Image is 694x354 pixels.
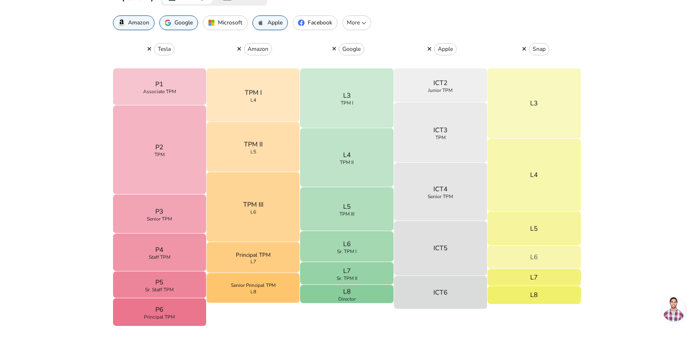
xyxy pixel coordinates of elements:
[343,266,351,276] p: L7
[300,262,394,285] button: L7Sr. TPM II
[487,139,581,212] button: L4
[250,210,256,214] span: L6
[339,43,364,55] button: Google
[155,278,163,287] p: P5
[487,212,581,246] button: L5
[250,149,256,154] span: L5
[293,15,337,30] button: Facebook
[174,20,193,26] p: Google
[113,105,207,194] button: P2TPM
[244,43,272,55] button: Amazon
[300,187,394,231] button: L5TPM III
[530,98,538,108] p: L3
[218,20,242,26] p: Microsoft
[300,231,394,262] button: L6Sr. TPM I
[487,68,581,139] button: L3
[207,172,300,242] button: TPM IIIL6
[394,276,487,309] button: ICT6
[343,239,351,249] p: L6
[487,286,581,304] button: L8
[155,305,163,315] p: P6
[530,273,538,282] p: L7
[337,276,357,281] span: Sr. TPM II
[662,297,686,321] div: Open chat
[145,287,174,292] span: Sr. Staff TPM
[155,142,163,152] p: P2
[394,103,487,163] button: ICT3TPM
[236,251,271,260] p: Principal TPM
[243,200,263,210] p: TPM III
[343,287,351,297] p: L8
[158,45,171,53] p: Tesla
[434,43,457,55] button: Apple
[159,15,198,30] button: Google
[346,19,368,27] p: More
[298,20,305,26] img: FacebookIcon
[268,20,283,26] p: Apple
[231,282,276,289] p: Senior Principal TPM
[433,78,448,88] p: ICT2
[113,15,154,30] button: Amazon
[433,125,448,135] p: ICT3
[533,45,546,53] p: Snap
[252,15,288,30] button: Apple
[341,101,353,105] span: TPM I
[113,298,207,326] button: P6Principal TPM
[300,128,394,187] button: L4TPM II
[530,252,538,262] p: L6
[244,140,263,149] p: TPM II
[435,135,446,140] span: TPM
[113,271,207,298] button: P5Sr. Staff TPM
[144,315,175,319] span: Principal TPM
[342,15,371,30] button: More
[487,269,581,286] button: L7
[394,163,487,221] button: ICT4Senior TPM
[207,122,300,172] button: TPM IIL5
[165,20,171,26] img: GoogleIcon
[258,20,264,26] img: AppleIcon
[338,297,356,302] span: Director
[394,221,487,276] button: ICT5
[530,224,538,234] p: L5
[128,20,149,26] p: Amazon
[245,88,262,98] p: TPM I
[343,91,351,101] p: L3
[428,194,453,199] span: Senior TPM
[433,243,448,253] p: ICT5
[250,289,256,294] span: L8
[529,43,549,55] button: Snap
[248,45,268,53] p: Amazon
[207,68,300,122] button: TPM IL4
[343,150,351,160] p: L4
[394,68,487,103] button: ICT2Junior TPM
[433,288,448,297] p: ICT6
[250,98,256,103] span: L4
[154,43,174,55] button: Tesla
[208,20,215,26] img: MicrosoftIcon
[154,152,165,157] span: TPM
[207,273,300,303] button: Senior Principal TPML8
[438,45,453,53] p: Apple
[143,89,176,94] span: Associate TPM
[147,216,172,221] span: Senior TPM
[340,160,354,165] span: TPM II
[530,290,538,300] p: L8
[203,15,248,30] button: Microsoft
[250,259,256,264] span: L7
[300,68,394,128] button: L3TPM I
[113,234,207,271] button: P4Staff TPM
[300,285,394,304] button: L8Director
[155,245,163,255] p: P4
[343,202,351,212] p: L5
[339,212,355,216] span: TPM III
[113,194,207,234] button: P3Senior TPM
[337,249,357,254] span: Sr. TPM I
[342,45,361,53] p: Google
[155,207,163,216] p: P3
[149,255,170,260] span: Staff TPM
[118,20,125,26] img: AmazonIcon
[113,68,207,105] button: P1Associate TPM
[308,20,332,26] p: Facebook
[530,170,538,180] p: L4
[207,242,300,273] button: Principal TPML7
